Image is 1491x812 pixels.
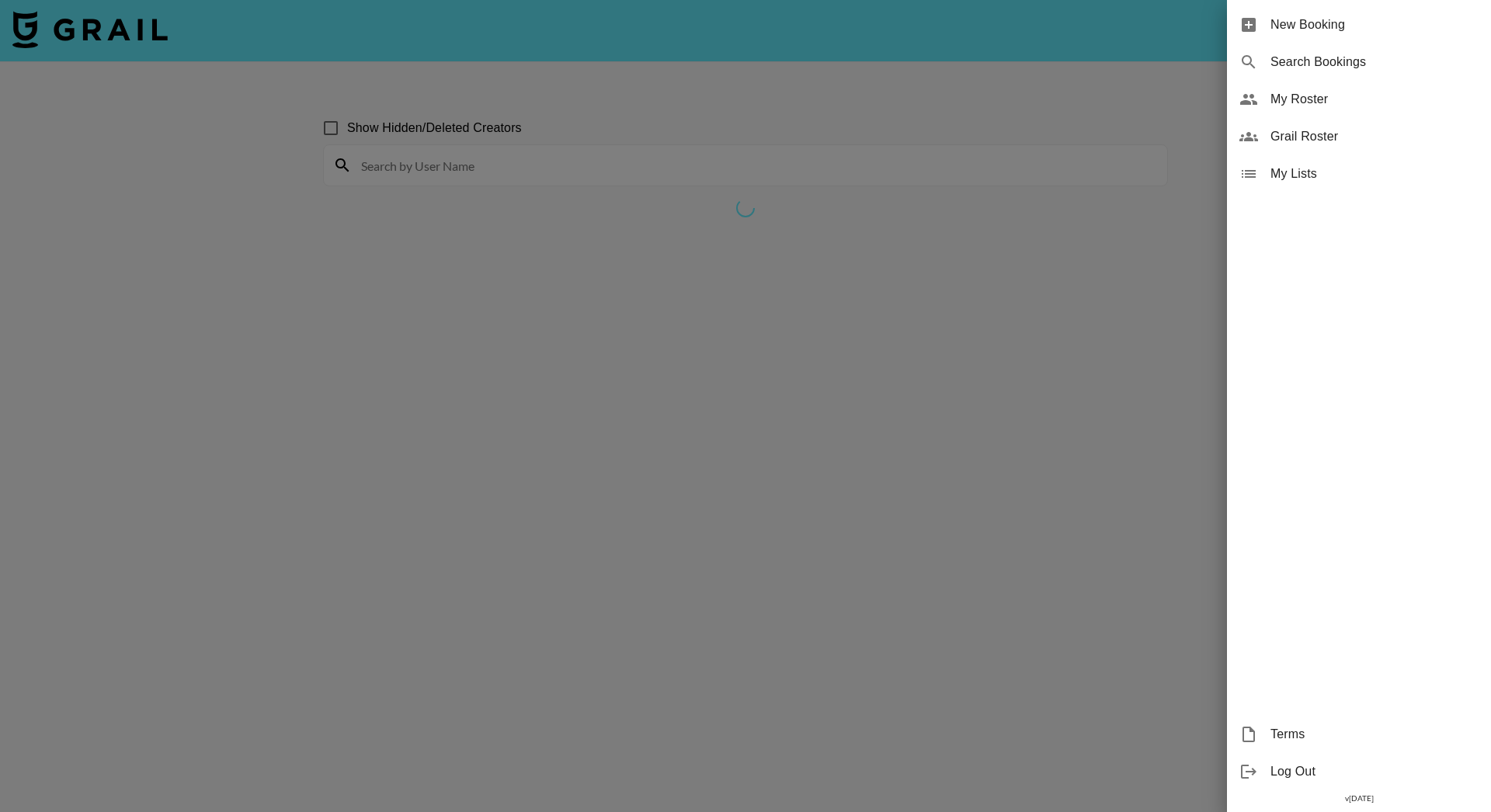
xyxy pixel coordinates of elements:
div: New Booking [1227,6,1491,43]
span: Log Out [1270,762,1479,781]
span: My Roster [1270,90,1479,109]
div: My Lists [1227,155,1491,193]
div: Grail Roster [1227,118,1491,155]
span: Grail Roster [1270,127,1479,146]
span: Search Bookings [1270,53,1479,71]
div: Search Bookings [1227,43,1491,81]
span: Terms [1270,725,1479,744]
div: My Roster [1227,81,1491,118]
div: Log Out [1227,753,1491,790]
div: v [DATE] [1227,790,1491,807]
span: New Booking [1270,16,1479,34]
span: My Lists [1270,165,1479,183]
div: Terms [1227,716,1491,753]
